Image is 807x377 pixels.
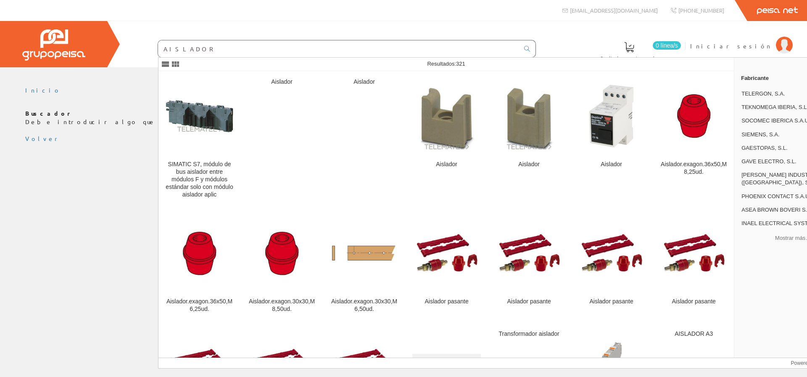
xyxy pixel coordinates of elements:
b: Buscador [25,109,74,117]
a: Aislador.exagon.30x30,M6,50ud. Aislador.exagon.30x30,M6,50ud. [323,209,405,323]
a: Aislador pasante Aislador pasante [570,209,652,323]
p: Debe introducir algo que buscar [25,109,782,126]
div: Aislador [577,161,646,168]
div: Aislador.exagon.36x50,M6,25ud. [165,298,234,313]
div: Aislador.exagon.30x30,M8,50ud. [248,298,316,313]
img: Aislador pasante [659,231,728,276]
a: Volver [25,135,61,142]
a: Aislador [241,72,323,208]
div: Aislador pasante [412,298,481,305]
div: Aislador pasante [659,298,728,305]
div: Aislador [248,78,316,86]
img: Aislador [577,82,646,150]
div: Aislador [495,161,563,168]
div: Aislador pasante [495,298,563,305]
img: Aislador [412,82,481,150]
a: Aislador pasante Aislador pasante [488,209,570,323]
div: Transformador aislador [495,330,563,338]
img: Aislador.exagon.36x50,M6,25ud. [165,219,234,288]
img: Grupo Peisa [22,29,85,61]
a: Iniciar sesión [690,35,793,43]
div: Aislador [330,78,398,86]
img: Aislador.exagon.30x30,M8,50ud. [248,219,316,288]
div: Aislador.exagon.36x50,M8,25ud. [659,161,728,176]
img: Aislador pasante [495,231,563,276]
div: Aislador.exagon.30x30,M6,50ud. [330,298,398,313]
a: Inicio [25,86,61,94]
div: AISLADOR A3 [659,330,728,338]
div: Aislador pasante [577,298,646,305]
a: Aislador pasante Aislador pasante [406,209,488,323]
a: Aislador Aislador [570,72,652,208]
a: Aislador pasante Aislador pasante [653,209,735,323]
a: Aislador [323,72,405,208]
img: Aislador pasante [577,231,646,276]
div: SIMATIC S7, módulo de bus aislador entre módulos F y módulos estándar solo con módulo aislador aplic [165,161,234,199]
img: SIMATIC S7, módulo de bus aislador entre módulos F y módulos estándar solo con módulo aislador aplic [165,99,234,133]
img: Aislador pasante [412,231,481,276]
span: Iniciar sesión [690,42,772,50]
a: SIMATIC S7, módulo de bus aislador entre módulos F y módulos estándar solo con módulo aislador ap... [158,72,240,208]
img: Aislador.exagon.30x30,M6,50ud. [330,219,398,288]
span: 321 [456,61,465,67]
a: Aislador.exagon.30x30,M8,50ud. Aislador.exagon.30x30,M8,50ud. [241,209,323,323]
img: Aislador.exagon.36x50,M8,25ud. [659,82,728,150]
span: Resultados: [427,61,465,67]
span: [PHONE_NUMBER] [678,7,724,14]
span: 0 línea/s [653,41,681,50]
span: Pedido actual [601,54,658,62]
a: Aislador Aislador [488,72,570,208]
a: Aislador.exagon.36x50,M8,25ud. Aislador.exagon.36x50,M8,25ud. [653,72,735,208]
input: Buscar ... [158,40,519,57]
span: [EMAIL_ADDRESS][DOMAIN_NAME] [570,7,658,14]
a: Aislador Aislador [406,72,488,208]
div: Aislador [412,161,481,168]
div: © Grupo Peisa [25,143,782,150]
a: Aislador.exagon.36x50,M6,25ud. Aislador.exagon.36x50,M6,25ud. [158,209,240,323]
img: Aislador [495,82,563,150]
